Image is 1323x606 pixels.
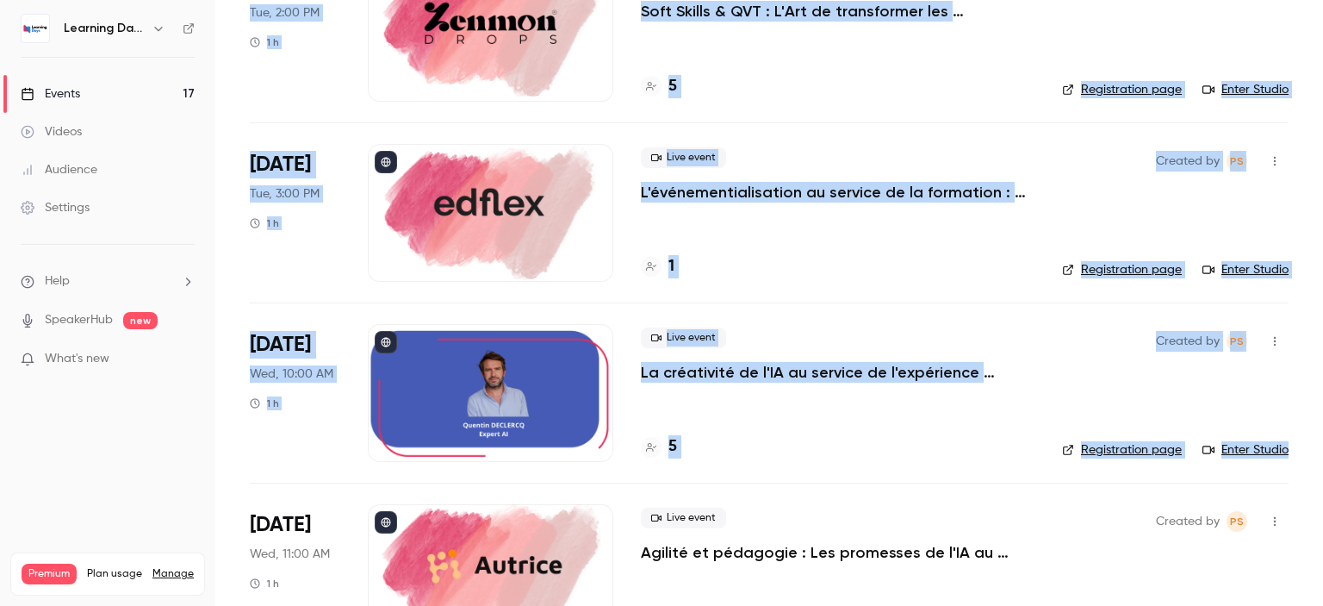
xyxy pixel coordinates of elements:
[250,324,340,462] div: Oct 8 Wed, 10:00 AM (Europe/Paris)
[214,102,264,113] div: Mots-clés
[21,85,80,103] div: Events
[250,185,320,203] span: Tue, 3:00 PM
[22,564,77,584] span: Premium
[1062,81,1182,98] a: Registration page
[641,362,1034,383] a: La créativité de l'IA au service de l'expérience apprenante.
[641,328,726,348] span: Live event
[123,312,158,329] span: new
[250,4,320,22] span: Tue, 2:00 PM
[250,577,279,590] div: 1 h
[1062,261,1182,278] a: Registration page
[45,45,195,59] div: Domaine: [DOMAIN_NAME]
[641,435,677,459] a: 5
[22,15,49,42] img: Learning Days
[1156,511,1220,532] span: Created by
[21,199,90,216] div: Settings
[668,75,677,98] h4: 5
[641,182,1034,203] a: L'événementialisation au service de la formation : engagez vos apprenants tout au long de l’année
[1227,511,1247,532] span: Prad Selvarajah
[21,272,195,291] li: help-dropdown-opener
[641,1,1034,22] a: Soft Skills & QVT : L'Art de transformer les compétences humaines en levier de bien-être et perfo...
[250,151,311,178] span: [DATE]
[1230,511,1244,532] span: PS
[1202,81,1289,98] a: Enter Studio
[641,542,1034,563] a: Agilité et pédagogie : Les promesses de l'IA au service de l'expérience apprenante sont-elles ten...
[1202,261,1289,278] a: Enter Studio
[1156,151,1220,172] span: Created by
[21,123,82,141] div: Videos
[641,75,677,98] a: 5
[89,102,133,113] div: Domaine
[87,567,142,581] span: Plan usage
[250,35,279,49] div: 1 h
[668,255,674,278] h4: 1
[64,20,145,37] h6: Learning Days
[21,161,97,178] div: Audience
[250,216,279,230] div: 1 h
[250,511,311,539] span: [DATE]
[250,365,333,383] span: Wed, 10:00 AM
[641,255,674,278] a: 1
[1230,331,1244,352] span: PS
[196,100,209,114] img: tab_keywords_by_traffic_grey.svg
[1230,151,1244,172] span: PS
[28,28,41,41] img: logo_orange.svg
[45,311,113,329] a: SpeakerHub
[174,352,195,367] iframe: Noticeable Trigger
[250,546,330,563] span: Wed, 11:00 AM
[250,144,340,282] div: Oct 7 Tue, 3:00 PM (Europe/Paris)
[1227,331,1247,352] span: Prad Selvarajah
[668,435,677,459] h4: 5
[28,45,41,59] img: website_grey.svg
[152,567,194,581] a: Manage
[48,28,84,41] div: v 4.0.25
[641,147,726,168] span: Live event
[250,397,279,410] div: 1 h
[45,350,109,368] span: What's new
[1156,331,1220,352] span: Created by
[250,331,311,359] span: [DATE]
[1202,441,1289,459] a: Enter Studio
[641,508,726,528] span: Live event
[70,100,84,114] img: tab_domain_overview_orange.svg
[45,272,70,291] span: Help
[1227,151,1247,172] span: Prad Selvarajah
[1062,441,1182,459] a: Registration page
